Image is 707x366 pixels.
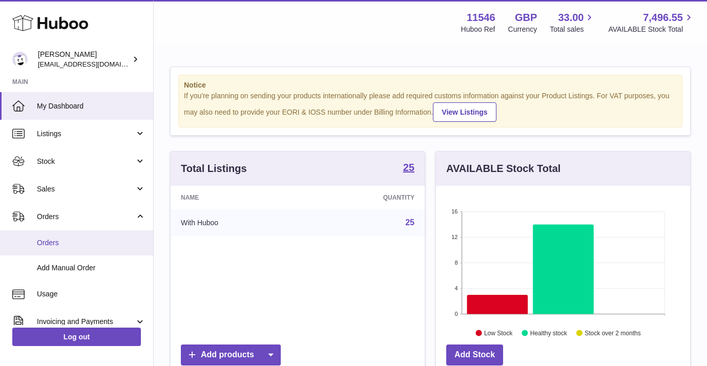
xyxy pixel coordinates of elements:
[181,345,281,365] a: Add products
[12,328,141,346] a: Log out
[643,11,683,25] span: 7,496.55
[38,50,130,69] div: [PERSON_NAME]
[37,157,135,166] span: Stock
[403,162,414,175] a: 25
[585,329,640,336] text: Stock over 2 months
[37,129,135,139] span: Listings
[184,91,677,122] div: If you're planning on sending your products internationally please add required customs informati...
[181,162,247,176] h3: Total Listings
[37,263,145,273] span: Add Manual Order
[184,80,677,90] strong: Notice
[37,184,135,194] span: Sales
[171,209,305,236] td: With Huboo
[37,289,145,299] span: Usage
[451,208,458,214] text: 16
[446,162,560,176] h3: AVAILABLE Stock Total
[37,317,135,327] span: Invoicing and Payments
[446,345,503,365] a: Add Stock
[171,186,305,209] th: Name
[451,234,458,240] text: 12
[405,218,414,227] a: 25
[433,102,496,122] a: View Listings
[38,60,151,68] span: [EMAIL_ADDRESS][DOMAIN_NAME]
[530,329,568,336] text: Healthy stock
[467,11,495,25] strong: 11546
[484,329,513,336] text: Low Stock
[454,260,458,266] text: 8
[608,25,695,34] span: AVAILABLE Stock Total
[37,238,145,248] span: Orders
[454,311,458,317] text: 0
[461,25,495,34] div: Huboo Ref
[508,25,537,34] div: Currency
[305,186,425,209] th: Quantity
[403,162,414,173] strong: 25
[558,11,584,25] span: 33.00
[608,11,695,34] a: 7,496.55 AVAILABLE Stock Total
[515,11,537,25] strong: GBP
[37,212,135,222] span: Orders
[550,11,595,34] a: 33.00 Total sales
[12,52,28,67] img: Info@stpalo.com
[550,25,595,34] span: Total sales
[454,285,458,291] text: 4
[37,101,145,111] span: My Dashboard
